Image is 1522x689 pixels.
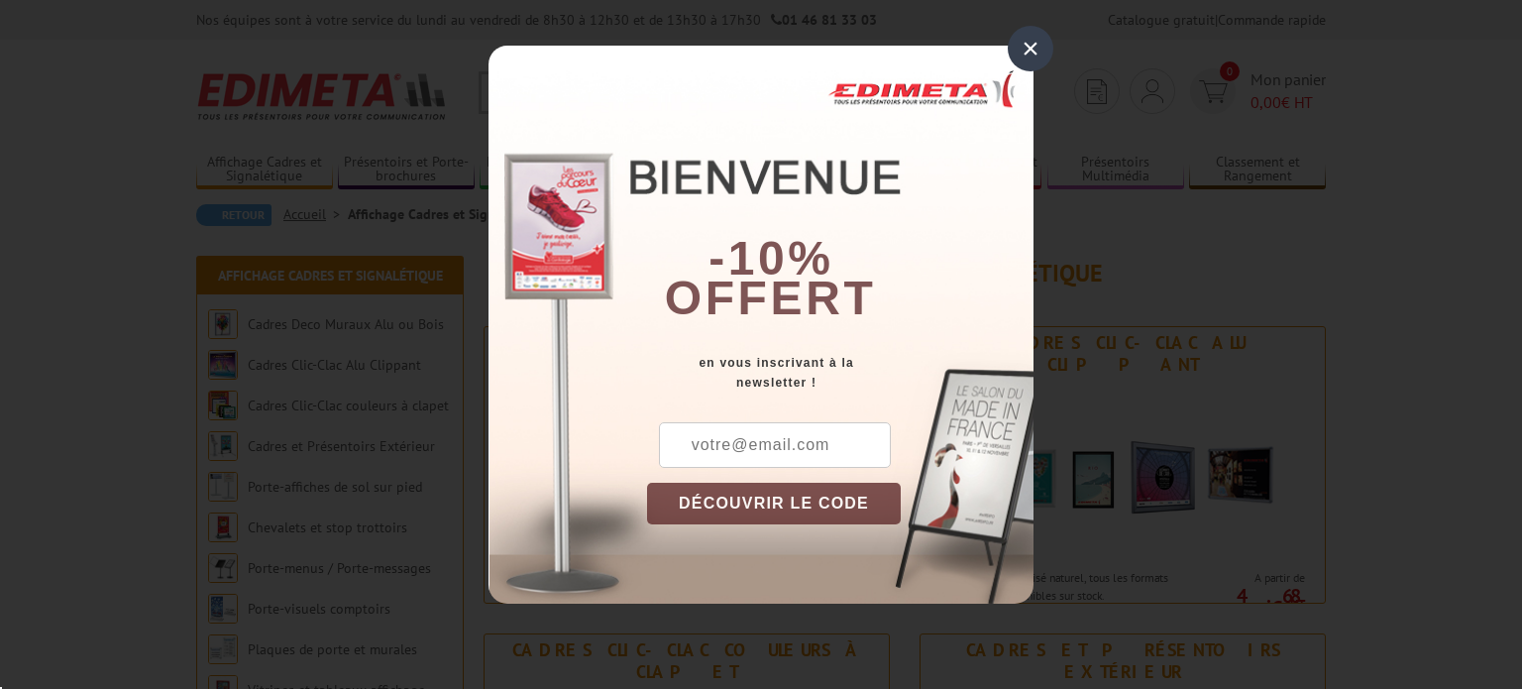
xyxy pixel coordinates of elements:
[1008,26,1053,71] div: ×
[708,232,833,285] b: -10%
[647,353,1033,393] div: en vous inscrivant à la newsletter !
[659,422,891,468] input: votre@email.com
[647,483,901,524] button: DÉCOUVRIR LE CODE
[665,272,877,324] font: offert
